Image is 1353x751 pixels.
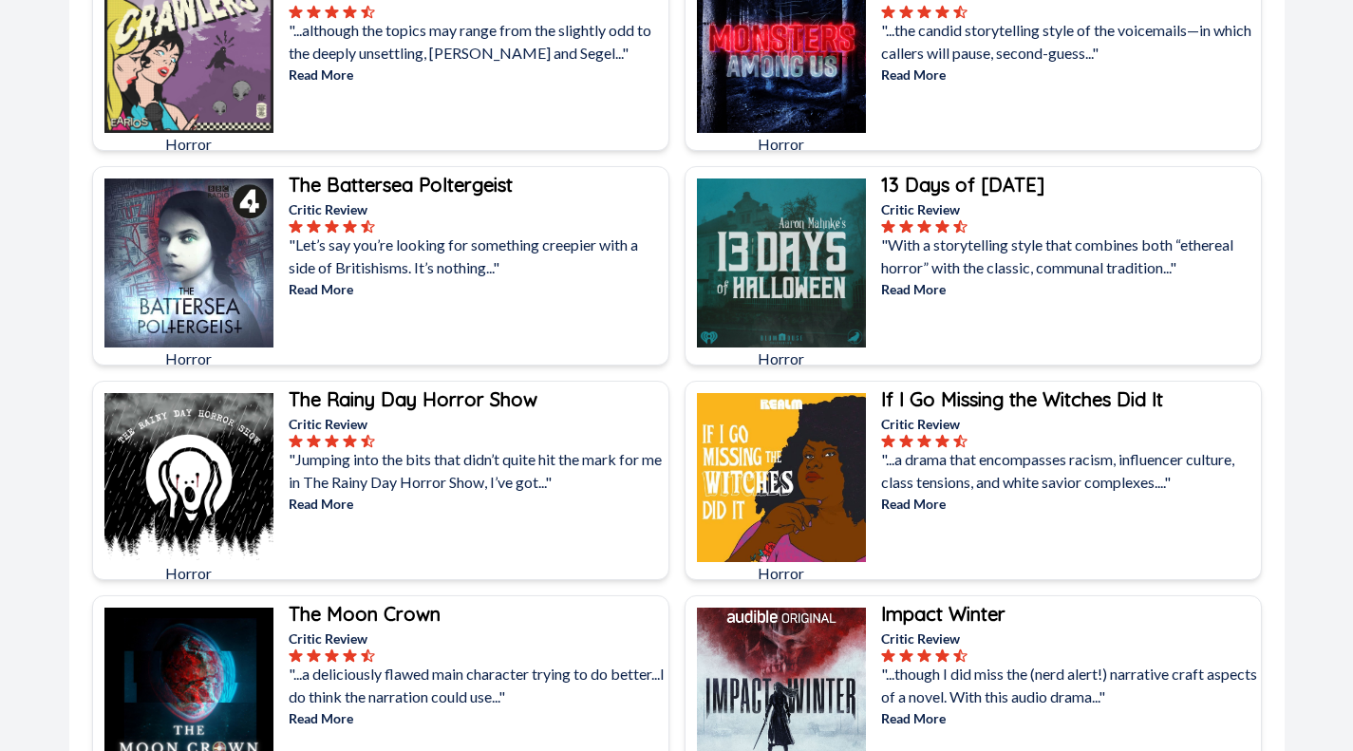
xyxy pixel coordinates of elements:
p: Horror [104,562,273,585]
p: "...though I did miss the (nerd alert!) narrative craft aspects of a novel. With this audio drama... [881,663,1257,708]
p: "With a storytelling style that combines both “ethereal horror” with the classic, communal tradit... [881,234,1257,279]
b: Impact Winter [881,602,1005,626]
p: Horror [697,347,866,370]
p: Horror [104,133,273,156]
p: Critic Review [289,199,665,219]
img: The Rainy Day Horror Show [104,393,273,562]
p: "...a deliciously flawed main character trying to do better...I do think the narration could use..." [289,663,665,708]
p: Critic Review [289,414,665,434]
a: The Rainy Day Horror ShowHorrorThe Rainy Day Horror ShowCritic Review"Jumping into the bits that ... [92,381,669,580]
p: "...the candid storytelling style of the voicemails—in which callers will pause, second-guess..." [881,19,1257,65]
p: Read More [289,279,665,299]
img: 13 Days of Halloween [697,178,866,347]
b: 13 Days of [DATE] [881,173,1044,197]
p: Read More [881,494,1257,514]
p: Critic Review [289,629,665,648]
p: Read More [289,708,665,728]
p: Horror [697,133,866,156]
a: The Battersea PoltergeistHorrorThe Battersea PoltergeistCritic Review"Let’s say you’re looking fo... [92,166,669,366]
p: "Jumping into the bits that didn’t quite hit the mark for me in The Rainy Day Horror Show, I’ve g... [289,448,665,494]
a: 13 Days of HalloweenHorror13 Days of [DATE]Critic Review"With a storytelling style that combines ... [685,166,1262,366]
p: Read More [881,65,1257,84]
p: "...although the topics may range from the slightly odd to the deeply unsettling, [PERSON_NAME] a... [289,19,665,65]
p: Read More [289,494,665,514]
b: The Moon Crown [289,602,441,626]
p: Read More [289,65,665,84]
a: If I Go Missing the Witches Did ItHorrorIf I Go Missing the Witches Did ItCritic Review"...a dram... [685,381,1262,580]
b: If I Go Missing the Witches Did It [881,387,1163,411]
img: The Battersea Poltergeist [104,178,273,347]
p: Horror [697,562,866,585]
p: "...a drama that encompasses racism, influencer culture, class tensions, and white savior complex... [881,448,1257,494]
b: The Battersea Poltergeist [289,173,513,197]
b: The Rainy Day Horror Show [289,387,537,411]
p: "Let’s say you’re looking for something creepier with a side of Britishisms. It’s nothing..." [289,234,665,279]
img: If I Go Missing the Witches Did It [697,393,866,562]
p: Critic Review [881,199,1257,219]
p: Critic Review [881,414,1257,434]
p: Read More [881,708,1257,728]
p: Read More [881,279,1257,299]
p: Horror [104,347,273,370]
p: Critic Review [881,629,1257,648]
